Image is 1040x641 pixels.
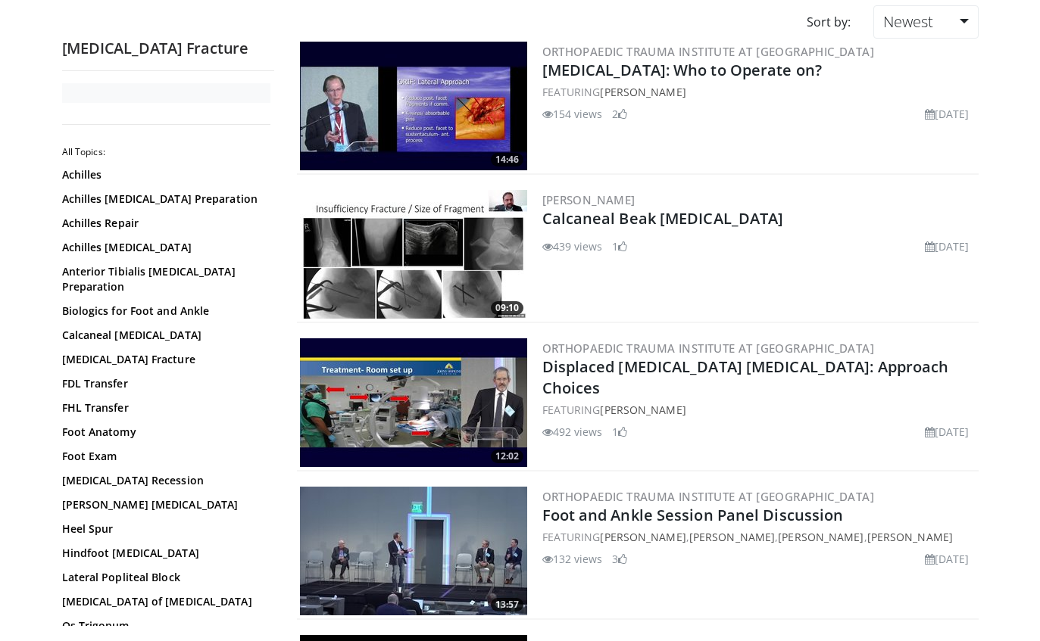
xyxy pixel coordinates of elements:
[300,487,527,615] img: 8970f8e1-af41-4fb8-bd94-3e47a5a540c0.300x170_q85_crop-smart_upscale.jpg
[62,191,267,207] a: Achilles [MEDICAL_DATA] Preparation
[491,450,523,463] span: 12:02
[612,238,627,254] li: 1
[542,551,603,567] li: 132 views
[62,264,267,294] a: Anterior Tibialis [MEDICAL_DATA] Preparation
[62,400,267,415] a: FHL Transfer
[542,44,875,59] a: Orthopaedic Trauma Institute at [GEOGRAPHIC_DATA]
[300,338,527,467] a: 12:02
[62,216,267,231] a: Achilles Repair
[62,425,267,440] a: Foot Anatomy
[600,530,686,544] a: [PERSON_NAME]
[883,11,933,32] span: Newest
[778,530,864,544] a: [PERSON_NAME]
[62,146,270,158] h2: All Topics:
[542,60,822,80] a: [MEDICAL_DATA]: Who to Operate on?
[62,521,267,537] a: Heel Spur
[300,487,527,615] a: 13:57
[542,402,976,418] div: FEATURING
[300,42,527,170] a: 14:46
[542,208,784,229] a: Calcaneal Beak [MEDICAL_DATA]
[491,153,523,166] span: 14:46
[867,530,953,544] a: [PERSON_NAME]
[925,424,970,440] li: [DATE]
[542,356,949,398] a: Displaced [MEDICAL_DATA] [MEDICAL_DATA]: Approach Choices
[542,192,636,207] a: [PERSON_NAME]
[795,5,862,39] div: Sort by:
[300,42,527,170] img: 31f4a5f3-3bd7-4556-92dc-e748a43f3482.300x170_q85_crop-smart_upscale.jpg
[491,301,523,315] span: 09:10
[62,449,267,464] a: Foot Exam
[62,473,267,488] a: [MEDICAL_DATA] Recession
[542,106,603,122] li: 154 views
[300,190,527,319] a: 09:10
[62,303,267,319] a: Biologics for Foot and Ankle
[542,84,976,100] div: FEATURING
[873,5,978,39] a: Newest
[542,489,875,504] a: Orthopaedic Trauma Institute at [GEOGRAPHIC_DATA]
[612,106,627,122] li: 2
[612,551,627,567] li: 3
[925,551,970,567] li: [DATE]
[600,403,686,417] a: [PERSON_NAME]
[600,85,686,99] a: [PERSON_NAME]
[62,328,267,343] a: Calcaneal [MEDICAL_DATA]
[300,190,527,319] img: 6caebe36-aefd-4578-8f2d-745bf145545c.300x170_q85_crop-smart_upscale.jpg
[62,570,267,585] a: Lateral Popliteal Block
[62,39,274,58] h2: [MEDICAL_DATA] Fracture
[925,238,970,254] li: [DATE]
[62,546,267,561] a: Hindfoot [MEDICAL_DATA]
[62,497,267,512] a: [PERSON_NAME] [MEDICAL_DATA]
[542,505,844,525] a: Foot and Ankle Session Panel Discussion
[300,338,527,467] img: 4144b144-fac0-4b5a-bf2a-d5f1ec624e10.300x170_q85_crop-smart_upscale.jpg
[612,424,627,440] li: 1
[925,106,970,122] li: [DATE]
[542,238,603,254] li: 439 views
[62,240,267,255] a: Achilles [MEDICAL_DATA]
[689,530,775,544] a: [PERSON_NAME]
[542,424,603,440] li: 492 views
[491,598,523,611] span: 13:57
[62,167,267,182] a: Achilles
[542,341,875,356] a: Orthopaedic Trauma Institute at [GEOGRAPHIC_DATA]
[62,352,267,367] a: [MEDICAL_DATA] Fracture
[542,529,976,545] div: FEATURING , , ,
[62,594,267,609] a: [MEDICAL_DATA] of [MEDICAL_DATA]
[62,618,267,633] a: Os Trigonum
[62,376,267,391] a: FDL Transfer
